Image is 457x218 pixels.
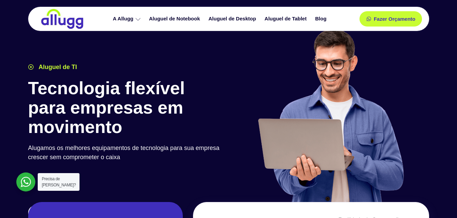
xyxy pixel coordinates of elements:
[423,185,457,218] iframe: Chat Widget
[256,29,405,202] img: aluguel de ti para startups
[359,11,422,27] a: Fazer Orçamento
[205,13,261,25] a: Aluguel de Desktop
[37,63,77,72] span: Aluguel de TI
[312,13,331,25] a: Blog
[42,177,76,187] span: Precisa de [PERSON_NAME]?
[423,185,457,218] div: Widget de chat
[374,16,416,21] span: Fazer Orçamento
[40,9,84,29] img: locação de TI é Allugg
[261,13,312,25] a: Aluguel de Tablet
[146,13,205,25] a: Aluguel de Notebook
[28,144,225,162] p: Alugamos os melhores equipamentos de tecnologia para sua empresa crescer sem comprometer o caixa
[28,79,225,137] h1: Tecnologia flexível para empresas em movimento
[109,13,146,25] a: A Allugg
